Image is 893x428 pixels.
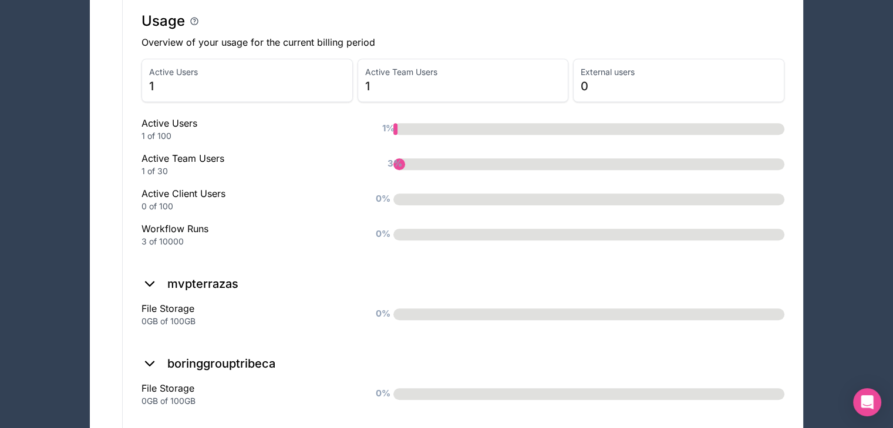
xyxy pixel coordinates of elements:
[141,381,356,407] div: File Storage
[373,384,393,403] span: 0%
[167,276,238,292] h2: mvpterrazas
[853,388,881,416] div: Open Intercom Messenger
[365,66,561,78] span: Active Team Users
[149,78,345,94] span: 1
[141,301,356,327] div: File Storage
[167,355,275,372] h2: boringgrouptribeca
[373,189,393,209] span: 0%
[581,66,777,78] span: External users
[141,186,356,212] div: Active Client Users
[379,119,397,138] span: 1%
[385,154,405,174] span: 3%
[149,66,345,78] span: Active Users
[141,201,356,212] div: 0 of 100
[141,130,356,142] div: 1 of 100
[141,165,356,177] div: 1 of 30
[373,225,393,244] span: 0%
[373,304,393,324] span: 0%
[141,315,356,327] div: 0GB of 100GB
[365,78,561,94] span: 1
[141,35,784,49] p: Overview of your usage for the current billing period
[141,236,356,247] div: 3 of 10000
[141,116,356,142] div: Active Users
[581,78,777,94] span: 0
[141,12,185,30] h1: Usage
[141,222,356,247] div: Workflow Runs
[141,395,356,407] div: 0GB of 100GB
[141,151,356,177] div: Active Team Users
